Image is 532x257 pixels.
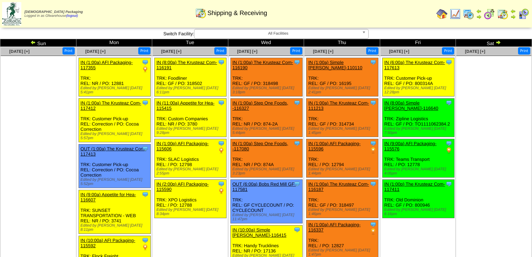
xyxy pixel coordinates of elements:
a: [DATE] [+] [389,49,409,54]
div: Edited by [PERSON_NAME] [DATE] 2:55pm [156,167,226,176]
span: Logged in as Gfwarehouse [24,10,83,18]
a: IN (2:00p) AFI Packaging-115590 [156,181,209,192]
div: TRK: REL: GF / PO: 318498 [230,58,302,97]
a: IN (1:00p) AFI Packaging-115606 [156,141,209,151]
a: IN (8:00a) The Krusteaz Com-116191 [156,60,217,70]
img: home.gif [436,8,448,20]
img: calendarcustomer.gif [518,8,529,20]
div: Edited by [PERSON_NAME] [DATE] 9:28pm [156,127,226,135]
td: Fri [380,39,456,47]
img: PO [218,147,225,154]
img: Tooltip [370,221,377,228]
a: [DATE] [+] [313,49,333,54]
span: [DATE] [+] [237,49,257,54]
img: PO [218,187,225,194]
td: Tue [152,39,228,47]
a: IN (1:00a) Step One Foods, -117080 [232,141,288,151]
a: IN (1:00a) AFI Packaging-115596 [308,141,361,151]
div: TRK: Customer Pick-up REL: Correction / PO: Cocoa Correction [79,99,150,142]
img: Tooltip [294,226,301,233]
a: IN (1:00a) The Krusteaz Com-116187 [308,181,369,192]
a: IN (10:00a) Simple [PERSON_NAME]-116415 [232,227,287,238]
a: IN (9:00a) AFI Packaging-115576 [384,141,437,151]
div: Edited by [PERSON_NAME] [DATE] 8:11pm [81,223,150,232]
img: Tooltip [294,140,301,147]
img: Tooltip [218,59,225,66]
img: PO [370,228,377,235]
a: [DATE] [+] [465,49,485,54]
img: PO [370,147,377,154]
div: Edited by [PERSON_NAME] [DATE] 4:05pm [384,167,454,176]
img: arrowleft.gif [510,8,516,14]
div: Edited by [PERSON_NAME] [DATE] 6:16pm [384,208,454,216]
div: TRK: REL: NR / PO: 12881 [79,58,150,97]
img: calendarblend.gif [484,8,495,20]
a: [DATE] [+] [161,49,182,54]
a: IN (1:00p) The Krusteaz Com-117411 [384,181,445,192]
a: IN (10:00a) AFI Packaging-115592 [81,238,135,248]
img: Tooltip [142,145,149,152]
img: Tooltip [142,59,149,66]
img: zoroco-logo-small.webp [2,2,21,26]
td: Sat [456,39,532,47]
img: Tooltip [294,59,301,66]
td: Thu [304,39,380,47]
img: Tooltip [445,140,452,147]
a: IN (6:00a) The Krusteaz Com-117613 [384,60,445,70]
a: IN (9:00a) Appetite for Hea-116607 [81,192,136,202]
img: arrowleft.gif [30,40,36,45]
img: PO [142,66,149,73]
span: All Facilities [197,29,359,38]
button: Print [366,47,378,55]
img: Tooltip [370,140,377,147]
div: TRK: Zipline Logistics REL: GF / PO: TO1111062384.2 [382,99,454,137]
img: Tooltip [370,180,377,187]
div: TRK: Foodliner REL: GF / PO: 318502 [155,58,227,97]
a: IN (8:00a) Simple [PERSON_NAME]-116640 [384,100,438,111]
img: calendarinout.gif [497,8,508,20]
a: OUT (6:00a) Bobs Red Mill GF-117581 [232,181,296,192]
img: Tooltip [142,99,149,106]
img: arrowright.gif [476,14,482,20]
div: TRK: XPO Logistics REL: / PO: 12788 [155,180,227,218]
div: TRK: REL: / PO: 12794 [306,139,378,178]
img: arrowright.gif [510,14,516,20]
div: Edited by [PERSON_NAME] [DATE] 1:46pm [308,208,378,216]
img: Tooltip [142,191,149,198]
td: Wed [228,39,304,47]
a: IN (1:00a) AFI Packaging-117355 [81,60,133,70]
div: TRK: Old Dominion REL: GF / PO: 800946 [382,180,454,218]
img: calendarprod.gif [463,8,474,20]
img: Tooltip [445,180,452,187]
img: arrowleft.gif [476,8,482,14]
img: Tooltip [294,180,301,187]
span: Shipping & Receiving [207,9,267,17]
a: (logout) [66,14,78,18]
span: [DATE] [+] [9,49,30,54]
div: Edited by [PERSON_NAME] [DATE] 2:41pm [308,86,378,94]
div: TRK: Customer Pick-up REL: Correction / PO: Cocoa Correction [79,144,150,188]
a: IN (1:00a) The Krusteaz Com-111213 [308,100,369,111]
img: calendarinout.gif [195,7,206,19]
button: Print [518,47,530,55]
div: Edited by [PERSON_NAME] [DATE] 3:18pm [232,86,302,94]
div: Edited by [PERSON_NAME] [DATE] 8:34pm [156,208,226,216]
div: Edited by [PERSON_NAME] [DATE] 1:45pm [308,127,378,135]
div: TRK: Teams Transport REL: / PO: 12778 [382,139,454,178]
img: arrowright.gif [495,40,501,45]
img: Tooltip [370,99,377,106]
div: Edited by [PERSON_NAME] [DATE] 6:11pm [156,86,226,94]
button: Print [214,47,227,55]
div: Edited by [PERSON_NAME] [DATE] 5:52pm [81,178,150,186]
img: Tooltip [294,99,301,106]
img: Tooltip [218,99,225,106]
a: IN (1:00a) The Krusteaz Com-117412 [81,100,141,111]
div: TRK: SLAC Logistics REL: / PO: 12798 [155,139,227,178]
img: Tooltip [218,180,225,187]
a: [DATE] [+] [85,49,105,54]
a: IN (1:00a) AFI Packaging-116337 [308,222,361,233]
button: Print [62,47,75,55]
div: Edited by [PERSON_NAME] [DATE] 12:28pm [384,86,454,94]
